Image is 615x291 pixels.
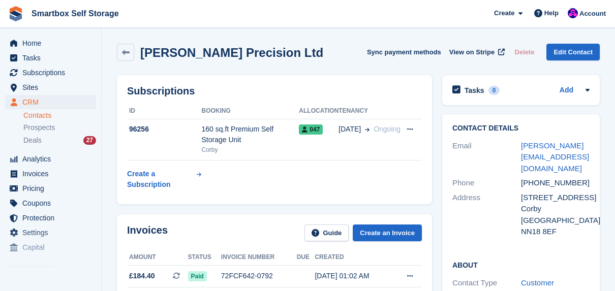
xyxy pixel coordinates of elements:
[521,192,590,204] div: [STREET_ADDRESS]
[5,181,96,196] a: menu
[452,177,521,189] div: Phone
[299,103,339,119] th: Allocation
[521,141,589,173] a: [PERSON_NAME][EMAIL_ADDRESS][DOMAIN_NAME]
[22,95,83,109] span: CRM
[579,9,606,19] span: Account
[465,86,484,95] h2: Tasks
[5,66,96,80] a: menu
[488,86,500,95] div: 0
[5,80,96,94] a: menu
[83,136,96,145] div: 27
[27,5,123,22] a: Smartbox Self Storage
[5,95,96,109] a: menu
[129,271,155,281] span: £184.40
[22,167,83,181] span: Invoices
[22,36,83,50] span: Home
[22,225,83,240] span: Settings
[127,224,168,241] h2: Invoices
[568,8,578,18] img: Sam Austin
[127,249,188,266] th: Amount
[374,125,401,133] span: Ongoing
[315,249,391,266] th: Created
[5,211,96,225] a: menu
[188,271,207,281] span: Paid
[5,51,96,65] a: menu
[5,36,96,50] a: menu
[494,8,514,18] span: Create
[23,136,42,145] span: Deals
[22,211,83,225] span: Protection
[299,124,323,135] span: 047
[452,192,521,238] div: Address
[521,215,590,227] div: [GEOGRAPHIC_DATA]
[521,278,554,287] a: Customer
[5,167,96,181] a: menu
[127,124,201,135] div: 96256
[188,249,221,266] th: Status
[22,196,83,210] span: Coupons
[127,85,422,97] h2: Subscriptions
[8,6,23,21] img: stora-icon-8386f47178a22dfd0bd8f6a31ec36ba5ce8667c1dd55bd0f319d3a0aa187defe.svg
[22,80,83,94] span: Sites
[297,249,315,266] th: Due
[22,181,83,196] span: Pricing
[521,203,590,215] div: Corby
[201,124,299,145] div: 160 sq.ft Premium Self Storage Unit
[452,277,521,289] div: Contact Type
[23,122,96,133] a: Prospects
[339,124,361,135] span: [DATE]
[127,103,201,119] th: ID
[23,135,96,146] a: Deals 27
[452,260,590,270] h2: About
[315,271,391,281] div: [DATE] 01:02 AM
[5,196,96,210] a: menu
[449,47,495,57] span: View on Stripe
[353,224,422,241] a: Create an Invoice
[22,66,83,80] span: Subscriptions
[22,240,83,254] span: Capital
[22,152,83,166] span: Analytics
[201,145,299,154] div: Corby
[9,263,101,273] span: Storefront
[127,169,195,190] div: Create a Subscription
[304,224,349,241] a: Guide
[23,111,96,120] a: Contacts
[521,177,590,189] div: [PHONE_NUMBER]
[452,124,590,133] h2: Contact Details
[367,44,441,60] button: Sync payment methods
[221,271,297,281] div: 72FCF642-0792
[221,249,297,266] th: Invoice number
[140,46,323,59] h2: [PERSON_NAME] Precision Ltd
[127,165,201,194] a: Create a Subscription
[5,240,96,254] a: menu
[445,44,507,60] a: View on Stripe
[5,152,96,166] a: menu
[339,103,401,119] th: Tenancy
[521,226,590,238] div: NN18 8EF
[560,85,573,96] a: Add
[5,225,96,240] a: menu
[546,44,600,60] a: Edit Contact
[544,8,559,18] span: Help
[22,51,83,65] span: Tasks
[23,123,55,133] span: Prospects
[452,140,521,175] div: Email
[201,103,299,119] th: Booking
[510,44,538,60] button: Delete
